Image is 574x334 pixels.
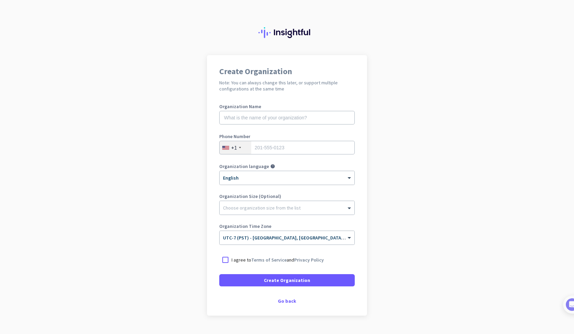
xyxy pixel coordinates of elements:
h2: Note: You can always change this later, or support multiple configurations at the same time [219,80,355,92]
button: Create Organization [219,274,355,286]
div: Go back [219,299,355,303]
i: help [270,164,275,169]
label: Organization Size (Optional) [219,194,355,199]
label: Organization Time Zone [219,224,355,229]
input: What is the name of your organization? [219,111,355,124]
img: Insightful [258,27,316,38]
label: Organization Name [219,104,355,109]
p: I agree to and [232,256,324,263]
input: 201-555-0123 [219,141,355,154]
h1: Create Organization [219,67,355,76]
label: Organization language [219,164,269,169]
a: Privacy Policy [294,257,324,263]
a: Terms of Service [251,257,287,263]
label: Phone Number [219,134,355,139]
span: Create Organization [264,277,310,284]
div: +1 [231,144,237,151]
